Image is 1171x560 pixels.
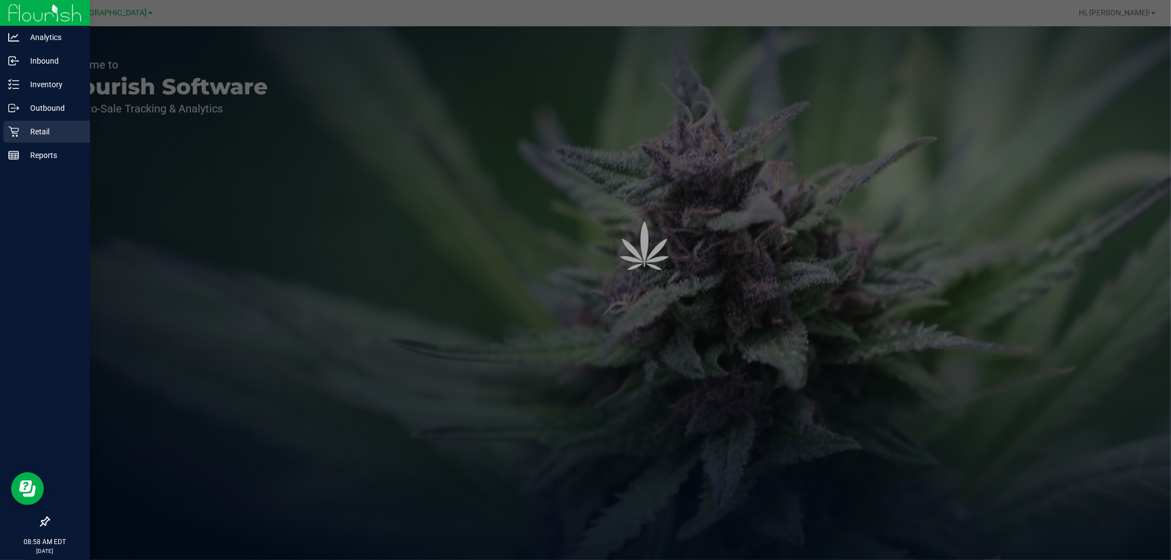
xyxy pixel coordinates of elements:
[19,125,85,138] p: Retail
[8,79,19,90] inline-svg: Inventory
[8,32,19,43] inline-svg: Analytics
[19,31,85,44] p: Analytics
[19,149,85,162] p: Reports
[8,126,19,137] inline-svg: Retail
[5,547,85,555] p: [DATE]
[11,472,44,505] iframe: Resource center
[8,55,19,66] inline-svg: Inbound
[19,54,85,67] p: Inbound
[19,78,85,91] p: Inventory
[8,150,19,161] inline-svg: Reports
[5,537,85,547] p: 08:58 AM EDT
[8,103,19,114] inline-svg: Outbound
[19,101,85,115] p: Outbound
